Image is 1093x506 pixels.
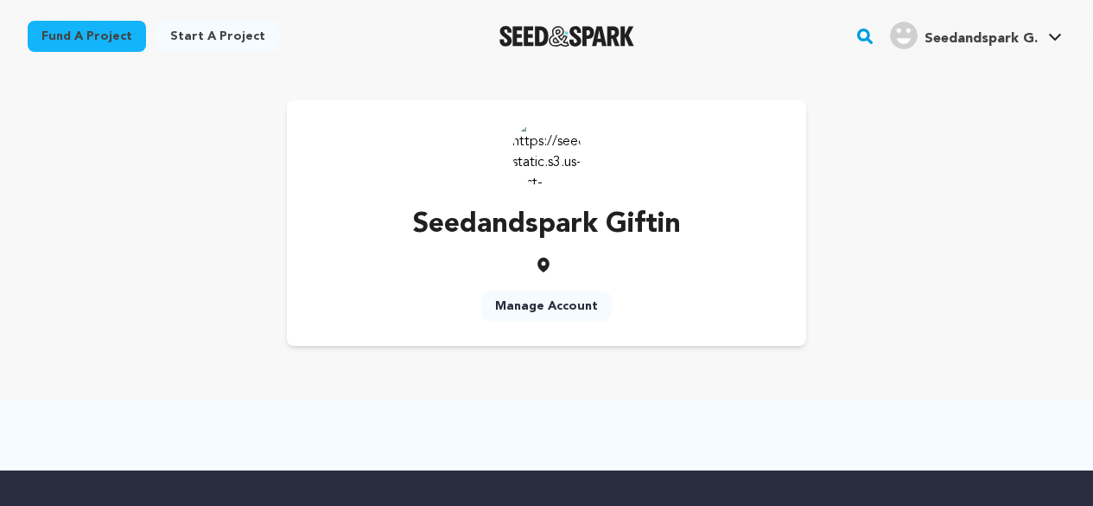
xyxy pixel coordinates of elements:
p: Seedandspark Giftin [413,204,681,246]
span: Seedandspark G.'s Profile [886,18,1065,54]
div: Seedandspark G.'s Profile [890,22,1038,49]
img: Seed&Spark Logo Dark Mode [499,26,635,47]
a: Seed&Spark Homepage [499,26,635,47]
img: user.png [890,22,918,49]
img: https://seedandspark-static.s3.us-east-2.amazonaws.com/images/User/002/310/748/medium/ACg8ocLrVUe... [512,118,581,187]
a: Fund a project [28,21,146,52]
span: Seedandspark G. [925,32,1038,46]
a: Seedandspark G.'s Profile [886,18,1065,49]
a: Manage Account [481,291,612,322]
a: Start a project [156,21,279,52]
